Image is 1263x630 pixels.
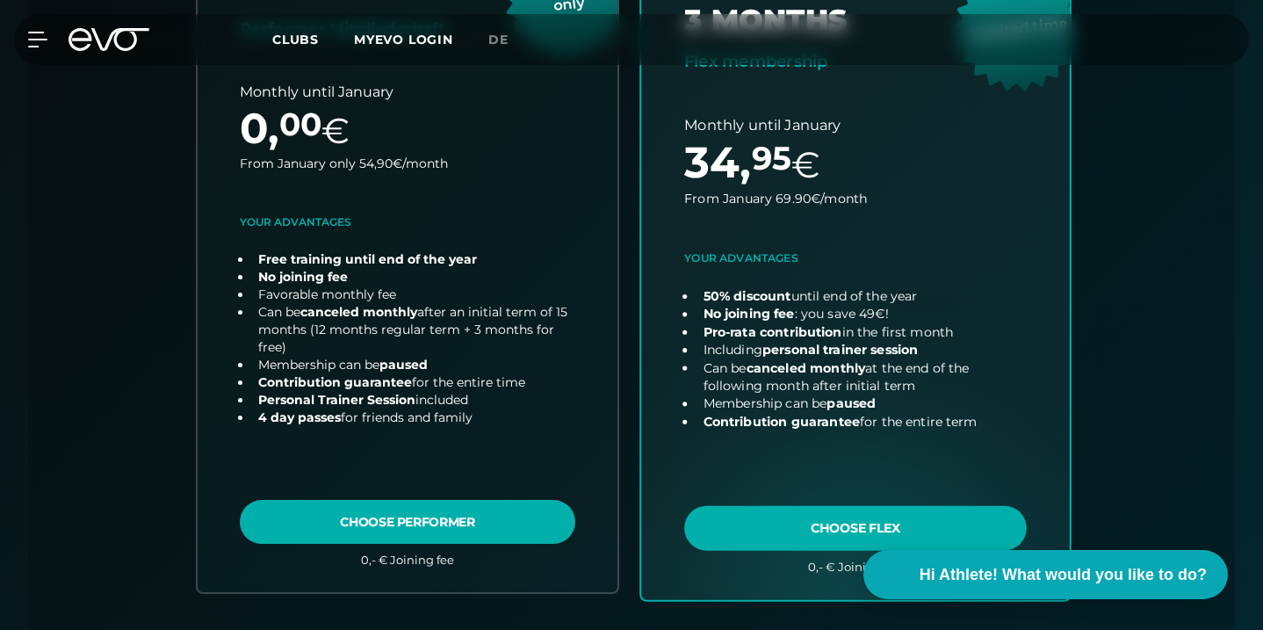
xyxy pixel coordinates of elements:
[272,32,319,47] span: Clubs
[272,31,354,47] a: Clubs
[863,550,1228,599] button: Hi Athlete! What would you like to do?
[920,563,1207,587] span: Hi Athlete! What would you like to do?
[354,32,453,47] a: MYEVO LOGIN
[488,30,530,50] a: de
[488,32,509,47] span: de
